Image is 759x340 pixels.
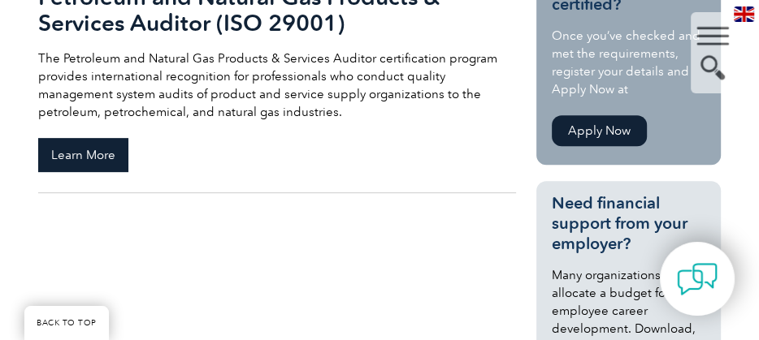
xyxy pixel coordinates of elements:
[552,27,707,98] p: Once you’ve checked and met the requirements, register your details and Apply Now at
[552,115,647,146] a: Apply Now
[24,306,109,340] a: BACK TO TOP
[38,138,128,172] span: Learn More
[677,259,718,299] img: contact-chat.png
[38,49,516,121] p: The Petroleum and Natural Gas Products & Services Auditor certification program provides internat...
[552,193,707,254] h3: Need financial support from your employer?
[734,6,754,22] img: en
